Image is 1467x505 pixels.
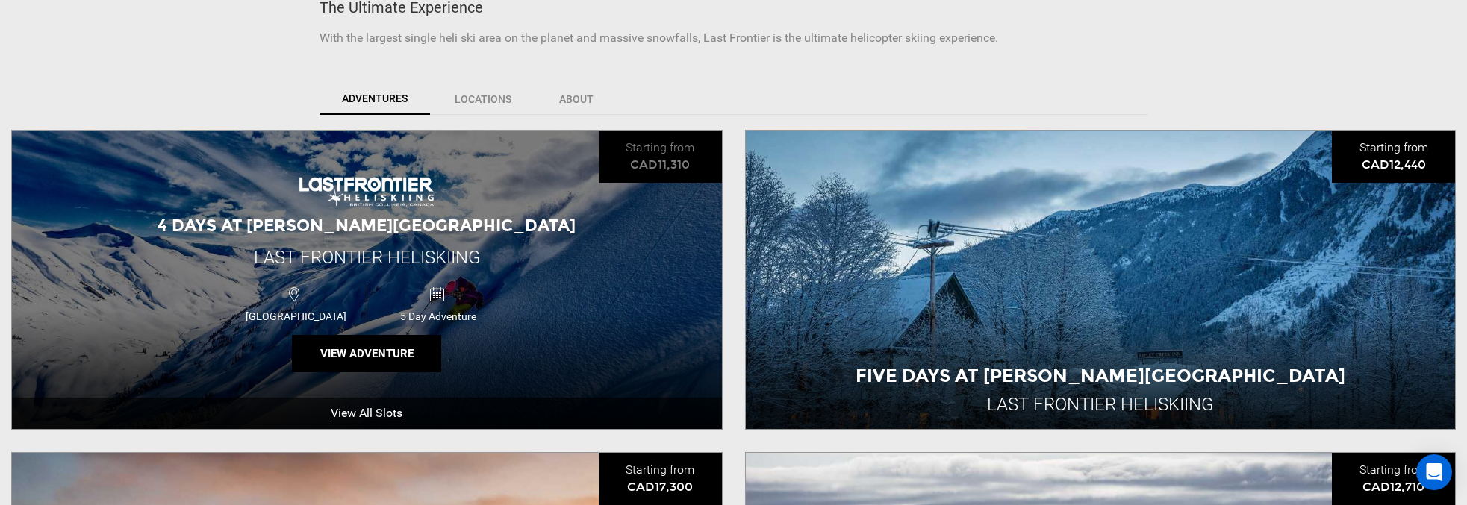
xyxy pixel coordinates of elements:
a: View All Slots [12,398,722,430]
a: Locations [432,84,535,115]
img: images [299,177,434,207]
a: About [536,84,617,115]
span: Last Frontier Heliskiing [254,247,480,268]
a: Adventures [320,84,430,115]
p: With the largest single heli ski area on the planet and massive snowfalls, Last Frontier is the u... [320,30,1148,47]
div: Open Intercom Messenger [1416,454,1452,490]
button: View Adventure [292,335,441,372]
span: [GEOGRAPHIC_DATA] [225,310,367,322]
span: 5 Day Adventure [367,310,508,322]
span: 4 Days at [PERSON_NAME][GEOGRAPHIC_DATA] [158,216,576,236]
